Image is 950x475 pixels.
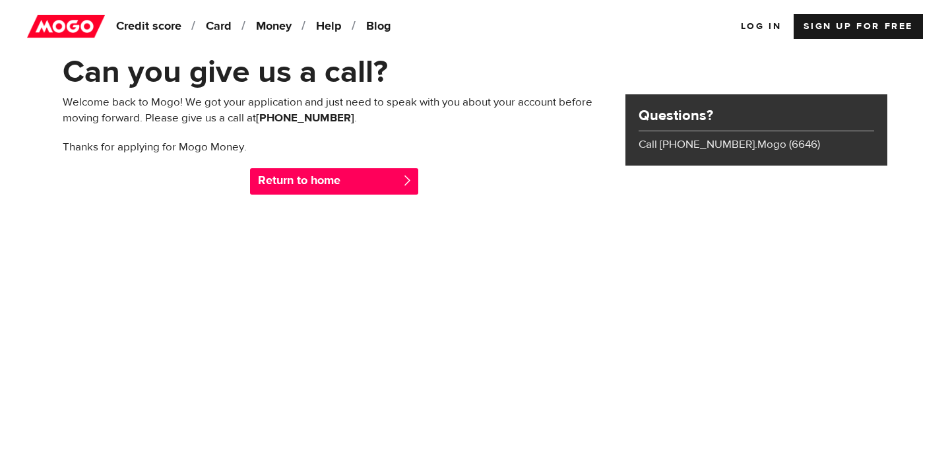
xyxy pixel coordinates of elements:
[256,111,354,125] b: [PHONE_NUMBER]
[362,14,406,39] a: Blog
[311,14,360,39] a: Help
[251,14,310,39] a: Money
[63,139,606,155] p: Thanks for applying for Mogo Money.
[27,14,105,39] img: mogo_logo-11ee424be714fa7cbb0f0f49df9e16ec.png
[111,14,200,39] a: Credit score
[639,137,874,152] li: Call [PHONE_NUMBER].Mogo (6646)
[741,14,782,39] a: Log In
[63,55,887,89] h1: Can you give us a call?
[639,106,874,125] h4: Questions?
[794,14,923,39] a: Sign up for Free
[250,168,418,195] a: Return to home
[63,94,606,126] p: Welcome back to Mogo! We got your application and just need to speak with you about your account ...
[402,175,413,186] span: 
[201,14,250,39] a: Card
